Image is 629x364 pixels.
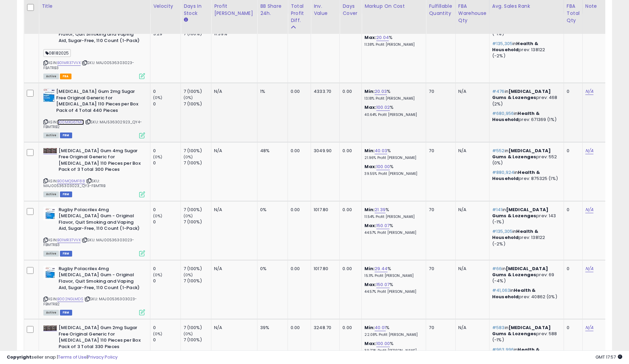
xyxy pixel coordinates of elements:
p: in prev: 40862 (0%) [492,287,559,300]
b: [MEDICAL_DATA] Gum 4mg Sugar Free Original Generic for [MEDICAL_DATA] 110 Pieces per Box Pack of ... [59,148,141,175]
div: 0.00 [342,207,356,213]
span: [MEDICAL_DATA] Gums & Lozenges [492,324,551,337]
span: [MEDICAL_DATA] Gums & Lozenges [492,147,551,160]
div: 0.00 [342,88,356,95]
a: 40.03 [375,147,387,154]
a: 29.44 [375,265,387,272]
div: 0 [153,278,181,284]
b: Max: [364,281,376,288]
small: (0%) [184,272,193,278]
a: 21.39 [375,206,385,213]
small: (0%) [184,154,193,160]
div: % [364,35,421,47]
div: 0.00 [291,266,306,272]
div: N/A [214,325,252,331]
span: #135,305 [492,228,512,235]
div: 0 [153,160,181,166]
span: All listings currently available for purchase on Amazon [43,251,59,257]
span: #552 [492,147,505,154]
div: 7 (100%) [184,88,211,95]
span: All listings currently available for purchase on Amazon [43,191,59,197]
div: Note [585,3,608,10]
b: Rugby Polacrilex 4mg [MEDICAL_DATA] Gum - Original Flavor, Quit Smoking and Vaping Aid, Sugar-Fre... [59,266,141,292]
div: N/A [214,207,252,213]
small: (0%) [153,331,163,337]
a: N/A [585,88,593,95]
div: ASIN: [43,148,145,197]
a: N/A [585,147,593,154]
div: Avg. Sales Rank [492,3,561,10]
b: Rugby Polacrilex 4mg [MEDICAL_DATA] Gum - Original Flavor, Quit Smoking and Vaping Aid, Sugar-Fre... [59,207,141,234]
div: 0 [153,266,181,272]
a: Terms of Use [58,354,87,360]
b: Max: [364,104,376,110]
div: Fulfillable Quantity [429,3,452,17]
div: 0.00 [342,266,356,272]
span: FBM [60,191,72,197]
p: 15.11% Profit [PERSON_NAME] [364,274,421,278]
span: #583 [492,324,505,331]
span: Health & Household [492,228,538,241]
div: 70 [429,88,450,95]
div: 7 (100%) [184,278,211,284]
div: 0 [153,88,181,95]
div: 11.39% [214,31,257,37]
span: #880,924 [492,169,514,176]
div: 0.00 [291,148,306,154]
a: N/A [585,324,593,331]
a: 150.07 [376,281,390,288]
span: Health & Household [492,40,538,53]
p: in prev: 588 (-1%) [492,325,559,343]
div: 7 (100%) [184,160,211,166]
p: in prev: 69 (-4%) [492,266,559,284]
div: % [364,282,421,294]
div: Velocity [153,3,178,10]
div: 0.00 [342,148,356,154]
b: Max: [364,340,376,347]
img: 412e497lDKL._SL40_.jpg [43,207,57,220]
div: 1017.80 [314,266,334,272]
div: 0 [567,148,577,154]
b: Max: [364,222,376,229]
span: #135,305 [492,40,512,47]
div: ASIN: [43,266,145,315]
b: Max: [364,34,376,41]
p: 21.96% Profit [PERSON_NAME] [364,156,421,160]
div: 0.00 [342,325,356,331]
div: ASIN: [43,19,145,78]
a: B00MQ9MF88 [57,178,85,184]
div: N/A [214,148,252,154]
div: % [364,164,421,176]
div: Days In Stock [184,3,208,17]
span: FBM [60,251,72,257]
img: 412e497lDKL._SL40_.jpg [43,266,57,279]
span: FBA [60,74,71,79]
div: 48% [260,148,282,154]
b: Min: [364,324,375,331]
p: in prev: 468 (2%) [492,88,559,107]
div: 7 (100%) [184,148,211,154]
span: [MEDICAL_DATA] Gums & Lozenges [492,265,548,278]
a: B01MR37VVX [57,237,81,243]
div: 0.00 [291,325,306,331]
div: 0% [260,207,282,213]
span: | SKU: MAJ536302923_QY4-FBMTRB2 [43,119,142,129]
b: Min: [364,206,375,213]
p: in prev: 875325 (1%) [492,169,559,182]
span: All listings currently available for purchase on Amazon [43,74,59,79]
div: Markup on Cost [364,3,423,10]
span: | SKU: MAJ00536303023-FBATRB3 [43,60,134,70]
div: 0 [153,207,181,213]
a: N/A [585,265,593,272]
b: Min: [364,88,375,95]
div: 0 [567,325,577,331]
a: Privacy Policy [88,354,118,360]
small: Days In Stock. [184,17,188,23]
a: 100.00 [376,340,390,347]
div: 0 [567,207,577,213]
div: % [364,223,421,235]
p: in prev: 143 (-1%) [492,207,559,225]
div: 1017.80 [314,207,334,213]
span: Health & Household [492,169,540,182]
span: [MEDICAL_DATA] Gums & Lozenges [492,206,548,219]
